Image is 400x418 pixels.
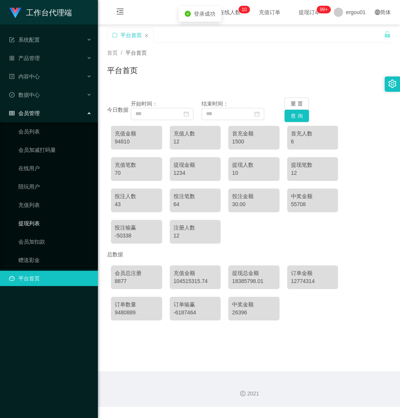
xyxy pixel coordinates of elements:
div: 43 [115,200,158,208]
a: 工作台代理端 [9,9,72,15]
div: 1500 [232,138,276,146]
sup: 926 [317,6,330,13]
span: 首页 [107,50,118,56]
div: 10 [232,169,276,177]
div: 今日数据 [107,106,131,114]
a: 在线用户 [18,161,92,176]
i: 图标: copyright [240,391,246,396]
div: 首充金额 [232,130,276,138]
a: 赠送彩金 [18,252,92,268]
span: 充值订单 [255,10,284,15]
div: 充值金额 [174,269,217,277]
div: 投注人数 [115,192,158,200]
div: 投注输赢 [115,224,158,232]
p: 0 [244,6,247,13]
i: 图标: form [9,37,15,42]
div: 9480889 [115,309,158,317]
div: 12 [291,169,335,177]
i: 图标: table [9,111,15,116]
div: 充值人数 [174,130,217,138]
div: 12774314 [291,277,335,285]
span: 会员管理 [9,110,40,116]
i: 图标: global [375,10,380,15]
div: 订单数量 [115,301,158,309]
h1: 工作台代理端 [26,0,72,25]
div: 8877 [115,277,158,285]
div: -50338 [115,232,158,240]
div: 充值笔数 [115,161,158,169]
i: 图标: sync [112,33,117,38]
a: 会员加扣款 [18,234,92,249]
div: 26396 [232,309,276,317]
div: 会员总注册 [115,269,158,277]
i: icon: check-circle [185,11,191,17]
div: 12 [174,232,217,240]
span: 在线人数 [215,10,244,15]
div: 提现笔数 [291,161,335,169]
div: 提现金额 [174,161,217,169]
a: 提现列表 [18,216,92,231]
div: 70 [115,169,158,177]
i: 图标: appstore-o [9,55,15,61]
a: 图标: dashboard平台首页 [9,271,92,286]
i: 图标: calendar [184,111,189,117]
i: 图标: check-circle-o [9,92,15,98]
a: 陪玩用户 [18,179,92,194]
div: 订单输赢 [174,301,217,309]
sup: 10 [239,6,250,13]
div: 2021 [104,390,394,398]
div: 30.00 [232,200,276,208]
button: 重 置 [285,98,309,110]
span: 系统配置 [9,37,40,43]
span: 结束时间： [202,101,228,107]
div: -6187464 [174,309,217,317]
div: 总数据 [107,247,391,262]
i: 图标: close [144,33,149,38]
div: 投注金额 [232,192,276,200]
h1: 平台首页 [107,65,138,76]
p: 1 [242,6,244,13]
span: 登录成功 [194,11,215,17]
div: 18385798.01 [232,277,276,285]
div: 94810 [115,138,158,146]
div: 首充人数 [291,130,335,138]
span: / [121,50,122,56]
div: 104515315.74 [174,277,217,285]
div: 中奖金额 [232,301,276,309]
span: 平台首页 [125,50,147,56]
span: 产品管理 [9,55,40,61]
div: 订单金额 [291,269,335,277]
i: 图标: unlock [384,31,391,38]
div: 12 [174,138,217,146]
i: 图标: menu-fold [107,0,133,25]
div: 充值金额 [115,130,158,138]
div: 投注笔数 [174,192,217,200]
i: 图标: setting [388,80,397,88]
span: 内容中心 [9,73,40,80]
span: 提现订单 [295,10,324,15]
a: 充值列表 [18,197,92,213]
button: 查 询 [285,110,309,122]
div: 64 [174,200,217,208]
span: 数据中心 [9,92,40,98]
div: 平台首页 [120,28,142,42]
span: 开始时间： [131,101,158,107]
div: 1234 [174,169,217,177]
div: 提现总金额 [232,269,276,277]
div: 中奖金额 [291,192,335,200]
i: 图标: profile [9,74,15,79]
i: 图标: calendar [254,111,260,117]
a: 会员加减打码量 [18,142,92,158]
img: logo.9652507e.png [9,8,21,18]
div: 注册人数 [174,224,217,232]
a: 会员列表 [18,124,92,139]
div: 6 [291,138,335,146]
div: 55708 [291,200,335,208]
div: 提现人数 [232,161,276,169]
